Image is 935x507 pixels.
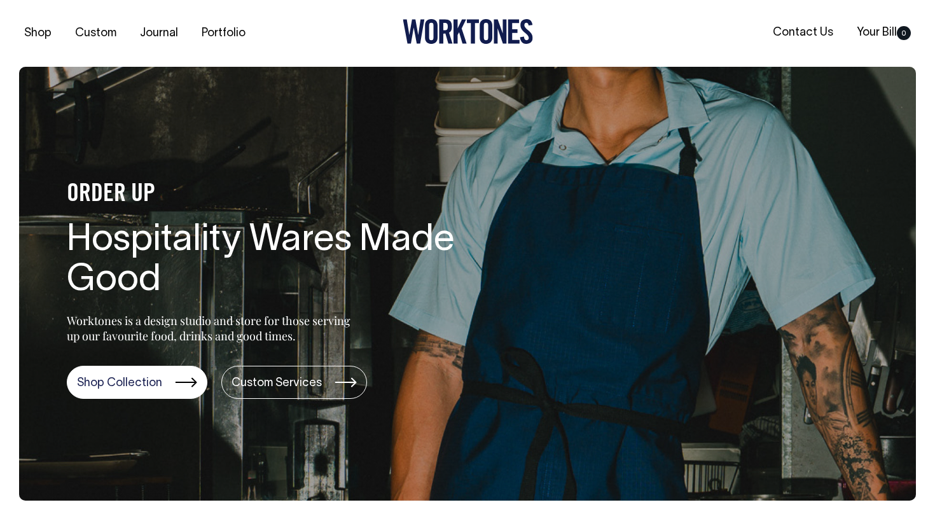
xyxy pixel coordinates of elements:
p: Worktones is a design studio and store for those serving up our favourite food, drinks and good t... [67,313,356,344]
h4: ORDER UP [67,181,474,208]
a: Custom [70,23,121,44]
a: Shop Collection [67,366,207,399]
a: Your Bill0 [852,22,916,43]
a: Custom Services [221,366,367,399]
h1: Hospitality Wares Made Good [67,221,474,302]
a: Shop [19,23,57,44]
span: 0 [897,26,911,40]
a: Portfolio [197,23,251,44]
a: Contact Us [768,22,838,43]
a: Journal [135,23,183,44]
